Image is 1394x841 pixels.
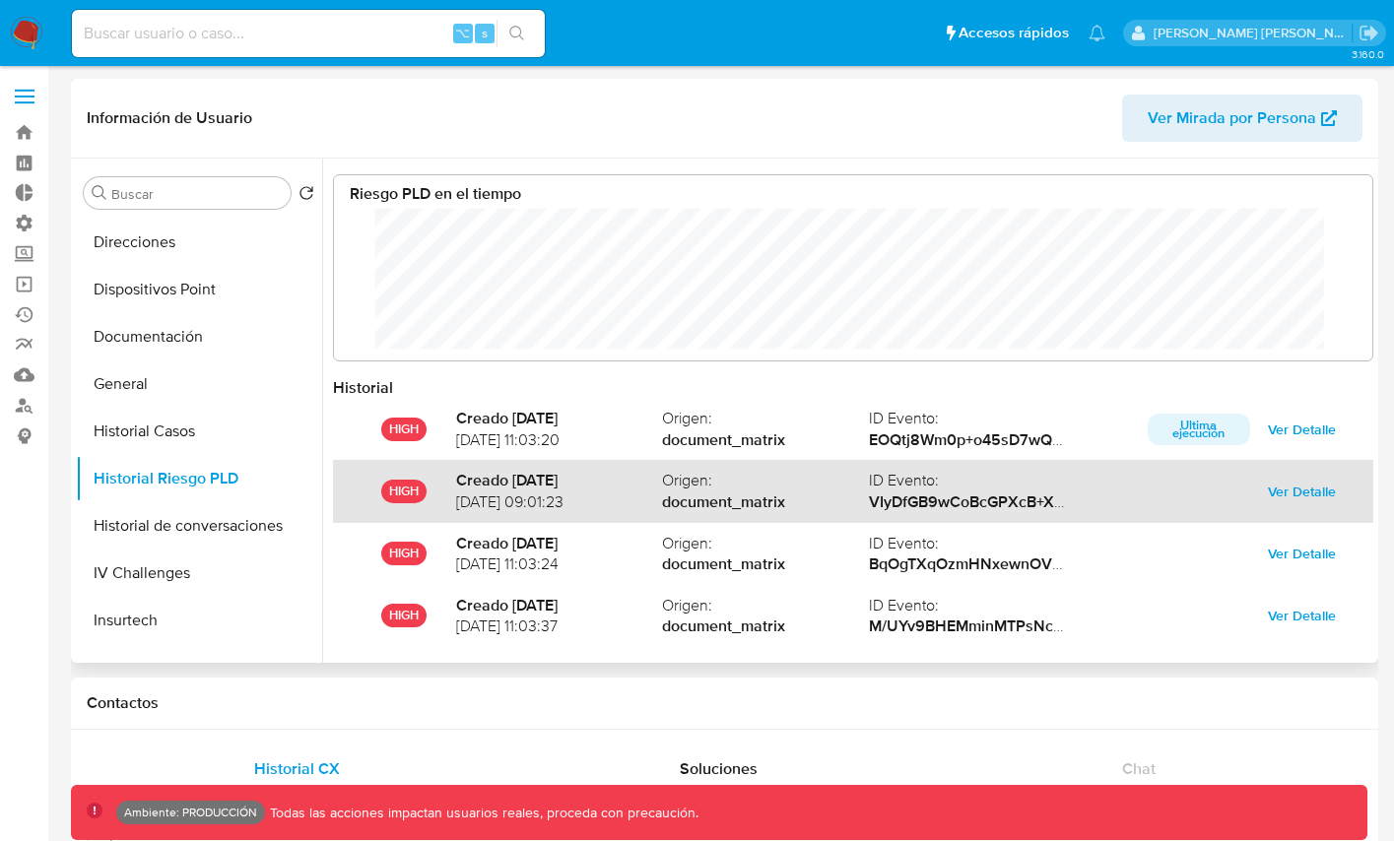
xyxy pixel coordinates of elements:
[497,20,537,47] button: search-icon
[381,418,427,441] p: HIGH
[76,455,322,502] button: Historial Riesgo PLD
[1254,414,1350,445] button: Ver Detalle
[455,24,470,42] span: ⌥
[76,644,322,691] button: Items
[1254,476,1350,507] button: Ver Detalle
[111,185,283,203] input: Buscar
[1154,24,1353,42] p: jhon.osorio@mercadolibre.com.co
[381,480,427,503] p: HIGH
[265,804,698,822] p: Todas las acciones impactan usuarios reales, proceda con precaución.
[456,470,662,491] strong: Creado [DATE]
[662,408,868,429] span: Origen :
[124,809,257,816] p: Ambiente: PRODUCCIÓN
[869,533,1086,554] span: ID Evento :
[662,615,868,637] strong: document_matrix
[456,429,662,451] span: [DATE] 11:03:20
[456,595,662,616] strong: Creado [DATE]
[76,597,322,644] button: Insurtech
[1148,414,1251,445] p: Ultima ejecución
[662,595,868,616] span: Origen :
[456,615,662,637] span: [DATE] 11:03:37
[1268,602,1336,629] span: Ver Detalle
[456,533,662,554] strong: Creado [DATE]
[662,491,868,513] strong: document_matrix
[456,491,662,513] span: [DATE] 09:01:23
[1254,600,1350,631] button: Ver Detalle
[381,542,427,565] p: HIGH
[680,757,758,780] span: Soluciones
[254,757,340,780] span: Historial CX
[333,376,393,399] strong: Historial
[1268,540,1336,567] span: Ver Detalle
[482,24,488,42] span: s
[76,502,322,550] button: Historial de conversaciones
[662,429,868,451] strong: document_matrix
[76,408,322,455] button: Historial Casos
[1122,95,1362,142] button: Ver Mirada por Persona
[76,266,322,313] button: Dispositivos Point
[87,693,1362,713] h1: Contactos
[87,108,252,128] h1: Información de Usuario
[350,182,521,205] strong: Riesgo PLD en el tiempo
[662,533,868,554] span: Origen :
[1268,478,1336,505] span: Ver Detalle
[662,553,868,575] strong: document_matrix
[1089,25,1105,41] a: Notificaciones
[869,595,1086,616] span: ID Evento :
[76,219,322,266] button: Direcciones
[381,604,427,627] p: HIGH
[76,550,322,597] button: IV Challenges
[1148,95,1316,142] span: Ver Mirada por Persona
[1254,538,1350,569] button: Ver Detalle
[869,470,1086,491] span: ID Evento :
[72,21,545,46] input: Buscar usuario o caso...
[456,553,662,575] span: [DATE] 11:03:24
[1268,416,1336,443] span: Ver Detalle
[299,185,314,207] button: Volver al orden por defecto
[76,360,322,408] button: General
[92,185,107,201] button: Buscar
[662,470,868,491] span: Origen :
[869,408,1086,429] span: ID Evento :
[1359,23,1379,43] a: Salir
[456,408,662,429] strong: Creado [DATE]
[76,313,322,360] button: Documentación
[959,23,1069,43] span: Accesos rápidos
[1122,757,1156,780] span: Chat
